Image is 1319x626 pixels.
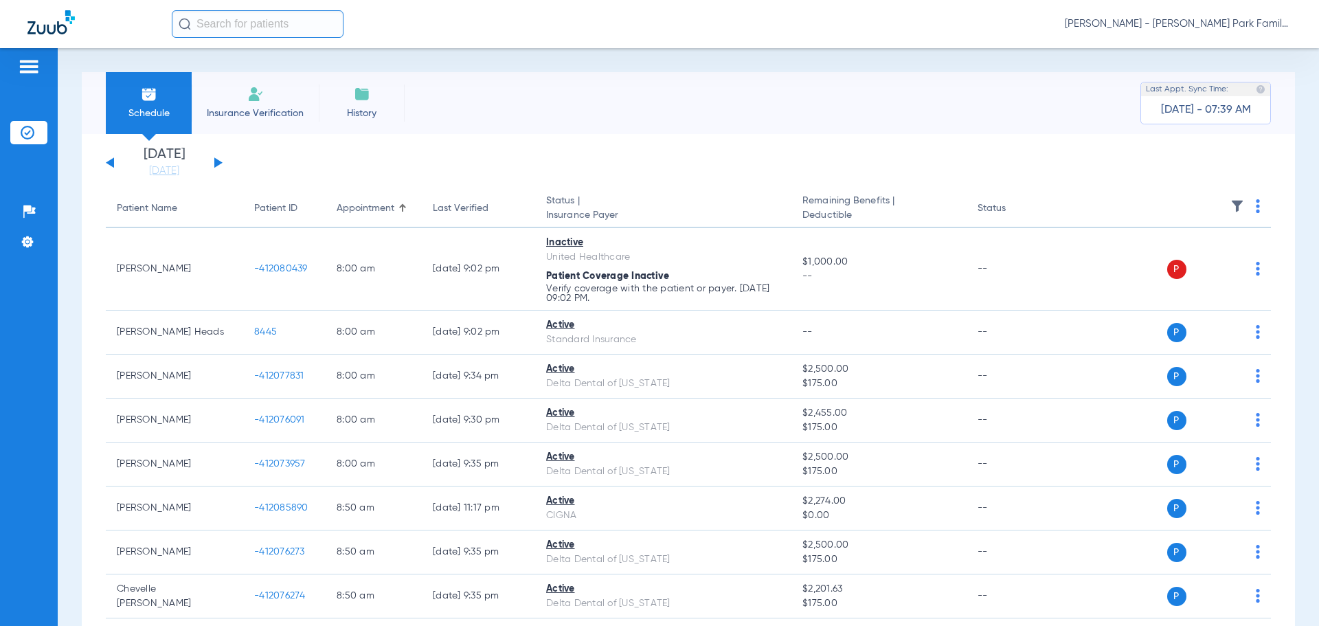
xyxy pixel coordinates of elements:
span: -- [802,327,813,337]
img: group-dot-blue.svg [1256,369,1260,383]
td: [DATE] 9:35 PM [422,574,535,618]
span: [DATE] - 07:39 AM [1161,103,1251,117]
img: group-dot-blue.svg [1256,545,1260,559]
span: $1,000.00 [802,255,955,269]
img: group-dot-blue.svg [1256,501,1260,515]
div: Patient Name [117,201,177,216]
div: United Healthcare [546,250,780,265]
td: 8:00 AM [326,228,422,311]
div: Delta Dental of [US_STATE] [546,552,780,567]
td: 8:50 AM [326,574,422,618]
td: [DATE] 9:34 PM [422,355,535,399]
div: Patient ID [254,201,297,216]
td: -- [967,487,1059,530]
td: [DATE] 9:30 PM [422,399,535,443]
div: Delta Dental of [US_STATE] [546,377,780,391]
span: History [329,107,394,120]
div: Delta Dental of [US_STATE] [546,421,780,435]
td: [PERSON_NAME] Heads [106,311,243,355]
div: Inactive [546,236,780,250]
li: [DATE] [123,148,205,178]
p: Verify coverage with the patient or payer. [DATE] 09:02 PM. [546,284,780,303]
div: Appointment [337,201,394,216]
span: Last Appt. Sync Time: [1146,82,1228,96]
span: [PERSON_NAME] - [PERSON_NAME] Park Family Dentistry [1065,17,1292,31]
img: group-dot-blue.svg [1256,199,1260,213]
td: 8:50 AM [326,530,422,574]
span: -412073957 [254,459,306,469]
td: [PERSON_NAME] [106,355,243,399]
td: [DATE] 9:02 PM [422,311,535,355]
img: group-dot-blue.svg [1256,262,1260,276]
td: 8:50 AM [326,487,422,530]
span: $175.00 [802,465,955,479]
img: group-dot-blue.svg [1256,325,1260,339]
span: $2,455.00 [802,406,955,421]
span: P [1167,260,1186,279]
td: [DATE] 9:35 PM [422,443,535,487]
span: P [1167,455,1186,474]
td: 8:00 AM [326,443,422,487]
span: $0.00 [802,508,955,523]
td: 8:00 AM [326,311,422,355]
img: Search Icon [179,18,191,30]
span: 8445 [254,327,277,337]
div: Active [546,494,780,508]
span: $2,201.63 [802,582,955,596]
span: -412076273 [254,547,305,557]
span: -- [802,269,955,284]
td: [PERSON_NAME] [106,228,243,311]
span: Insurance Verification [202,107,308,120]
td: -- [967,228,1059,311]
td: [PERSON_NAME] [106,487,243,530]
div: Patient ID [254,201,315,216]
img: group-dot-blue.svg [1256,589,1260,603]
div: Standard Insurance [546,333,780,347]
div: Delta Dental of [US_STATE] [546,465,780,479]
img: group-dot-blue.svg [1256,457,1260,471]
div: Active [546,450,780,465]
div: Appointment [337,201,411,216]
span: $2,500.00 [802,538,955,552]
span: -412076274 [254,591,306,601]
div: Active [546,362,780,377]
div: Active [546,406,780,421]
td: -- [967,443,1059,487]
th: Status [967,190,1059,228]
input: Search for patients [172,10,343,38]
td: -- [967,574,1059,618]
img: Schedule [141,86,157,102]
td: -- [967,399,1059,443]
td: -- [967,311,1059,355]
span: -412076091 [254,415,305,425]
div: Patient Name [117,201,232,216]
img: Zuub Logo [27,10,75,34]
span: P [1167,543,1186,562]
span: $175.00 [802,421,955,435]
div: Last Verified [433,201,488,216]
div: CIGNA [546,508,780,523]
span: Insurance Payer [546,208,780,223]
span: $175.00 [802,552,955,567]
span: $175.00 [802,377,955,391]
span: -412077831 [254,371,304,381]
span: Deductible [802,208,955,223]
div: Active [546,318,780,333]
span: P [1167,587,1186,606]
span: -412080439 [254,264,308,273]
img: Manual Insurance Verification [247,86,264,102]
div: Delta Dental of [US_STATE] [546,596,780,611]
td: [PERSON_NAME] [106,530,243,574]
div: Last Verified [433,201,524,216]
span: P [1167,411,1186,430]
td: -- [967,355,1059,399]
td: [PERSON_NAME] [106,443,243,487]
td: -- [967,530,1059,574]
span: $2,274.00 [802,494,955,508]
th: Status | [535,190,791,228]
td: [PERSON_NAME] [106,399,243,443]
span: P [1167,323,1186,342]
td: [DATE] 9:02 PM [422,228,535,311]
img: History [354,86,370,102]
span: $2,500.00 [802,450,955,465]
